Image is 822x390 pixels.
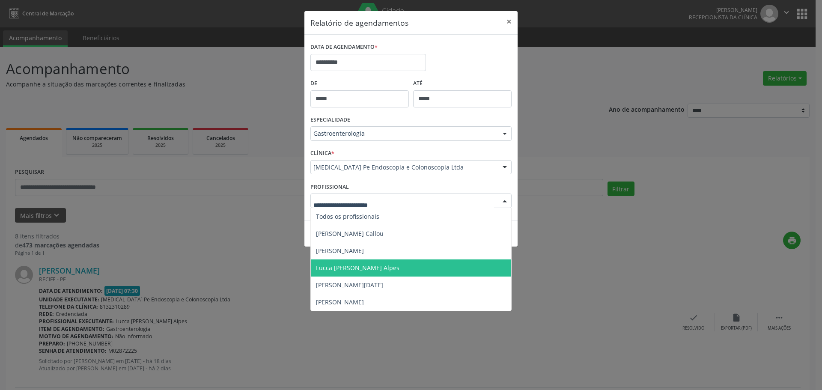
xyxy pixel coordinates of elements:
[500,11,518,32] button: Close
[313,163,494,172] span: [MEDICAL_DATA] Pe Endoscopia e Colonoscopia Ltda
[310,147,334,160] label: CLÍNICA
[310,41,378,54] label: DATA DE AGENDAMENTO
[316,229,384,238] span: [PERSON_NAME] Callou
[316,264,399,272] span: Lucca [PERSON_NAME] Alpes
[313,129,494,138] span: Gastroenterologia
[316,212,379,220] span: Todos os profissionais
[310,113,350,127] label: ESPECIALIDADE
[310,17,408,28] h5: Relatório de agendamentos
[316,298,364,306] span: [PERSON_NAME]
[316,247,364,255] span: [PERSON_NAME]
[310,180,349,194] label: PROFISSIONAL
[413,77,512,90] label: ATÉ
[316,281,383,289] span: [PERSON_NAME][DATE]
[310,77,409,90] label: De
